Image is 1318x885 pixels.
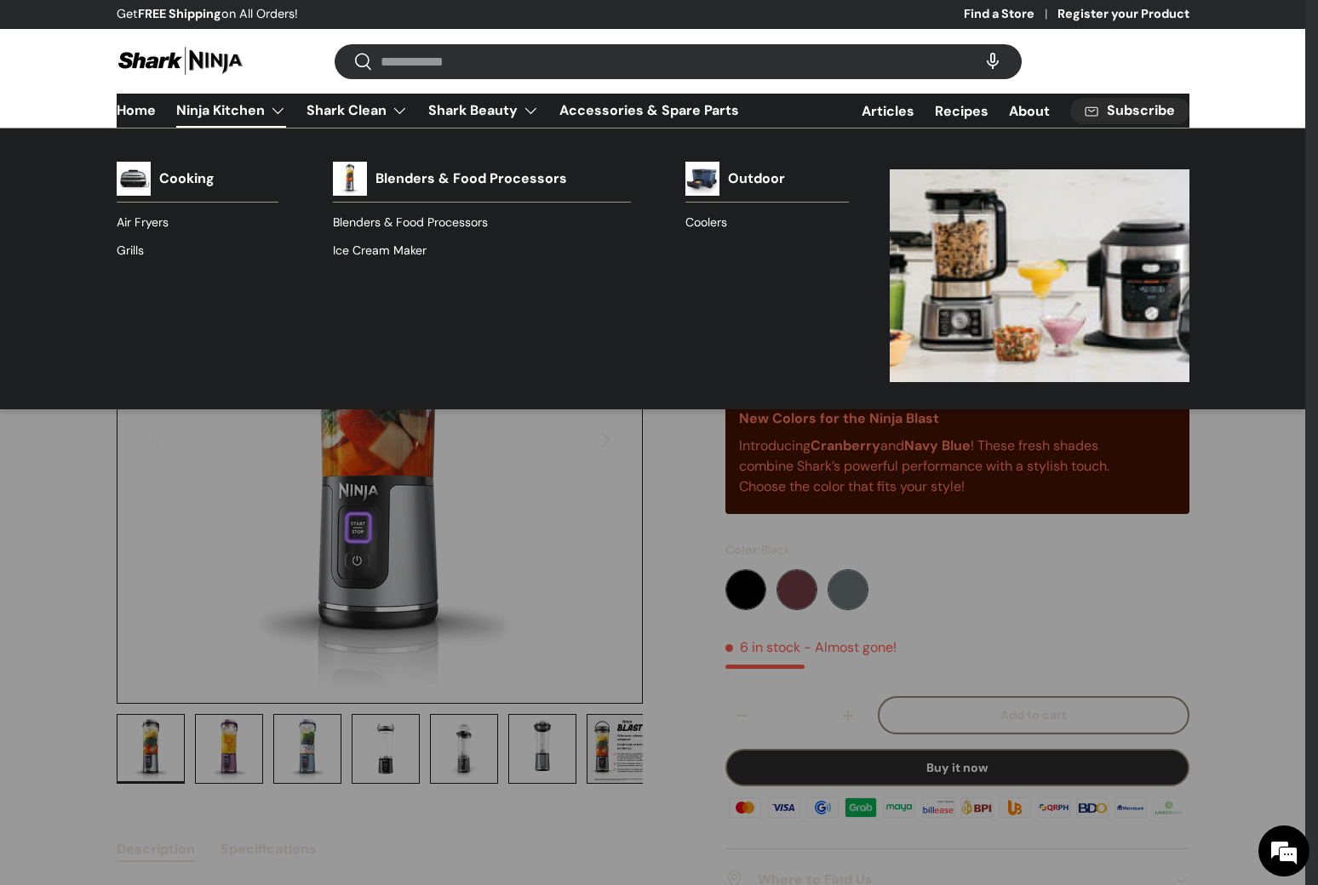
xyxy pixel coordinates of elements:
[966,43,1020,80] speech-search-button: Search by voice
[99,214,235,386] span: We're online!
[1107,104,1175,117] span: Subscribe
[279,9,320,49] div: Minimize live chat window
[559,94,739,127] a: Accessories & Spare Parts
[117,5,298,24] p: Get on All Orders!
[117,44,244,77] img: Shark Ninja Philippines
[418,94,549,128] summary: Shark Beauty
[1057,5,1189,24] a: Register your Product
[935,94,988,128] a: Recipes
[117,94,156,127] a: Home
[821,94,1189,128] nav: Secondary
[89,95,286,117] div: Chat with us now
[964,5,1057,24] a: Find a Store
[1009,94,1050,128] a: About
[117,94,739,128] nav: Primary
[1070,98,1189,124] a: Subscribe
[9,465,324,524] textarea: Type your message and hit 'Enter'
[296,94,418,128] summary: Shark Clean
[166,94,296,128] summary: Ninja Kitchen
[862,94,914,128] a: Articles
[138,6,221,21] strong: FREE Shipping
